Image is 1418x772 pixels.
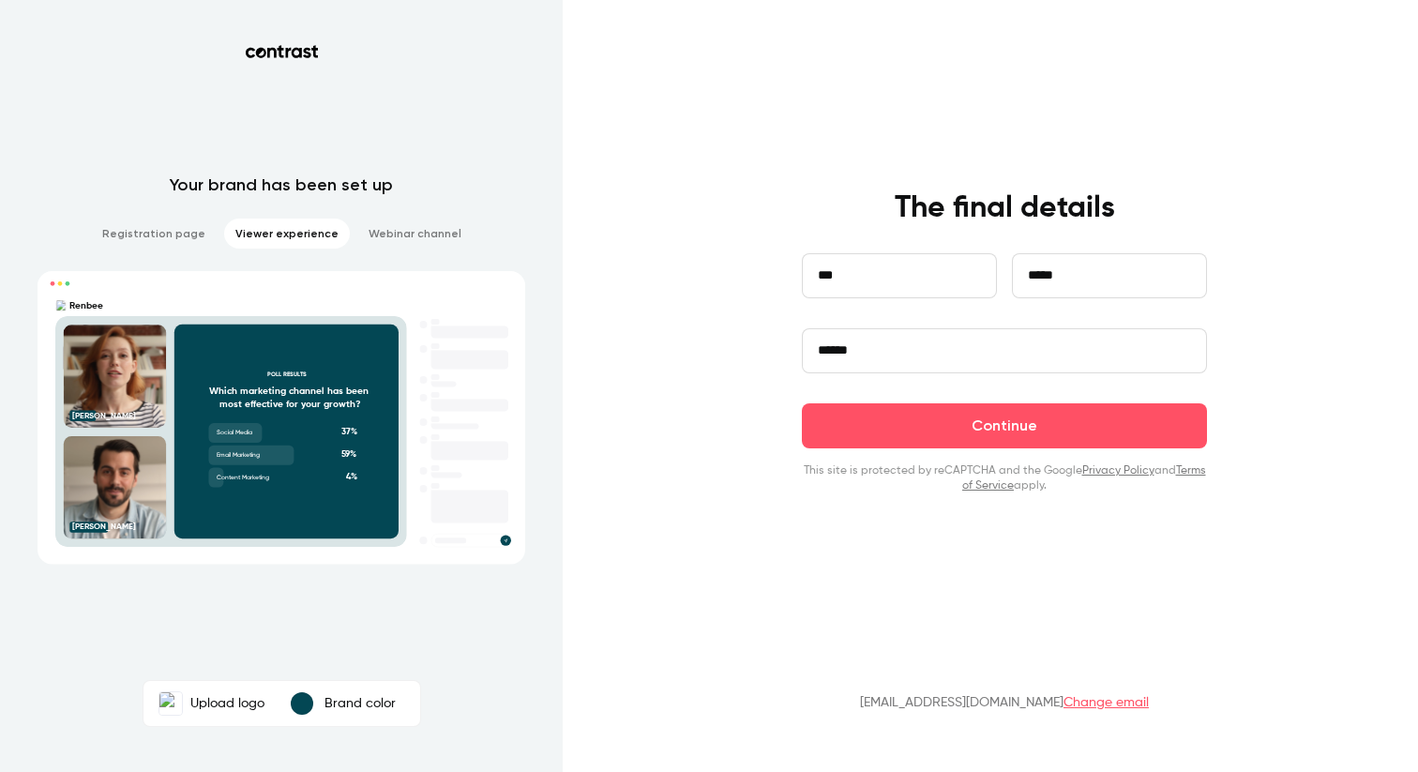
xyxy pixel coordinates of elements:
p: Brand color [324,694,396,713]
li: Viewer experience [224,219,350,249]
button: Brand color [276,685,416,722]
a: Change email [1063,696,1149,709]
button: Continue [802,403,1207,448]
p: This site is protected by reCAPTCHA and the Google and apply. [802,463,1207,493]
li: Webinar channel [357,219,473,249]
p: Your brand has been set up [170,174,393,196]
li: Registration page [91,219,217,249]
a: Terms of Service [962,465,1206,492]
a: Privacy Policy [1082,465,1154,477]
h4: The final details [895,189,1115,227]
img: Renbee [159,692,182,715]
p: [EMAIL_ADDRESS][DOMAIN_NAME] [860,693,1149,712]
label: RenbeeUpload logo [147,685,276,722]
